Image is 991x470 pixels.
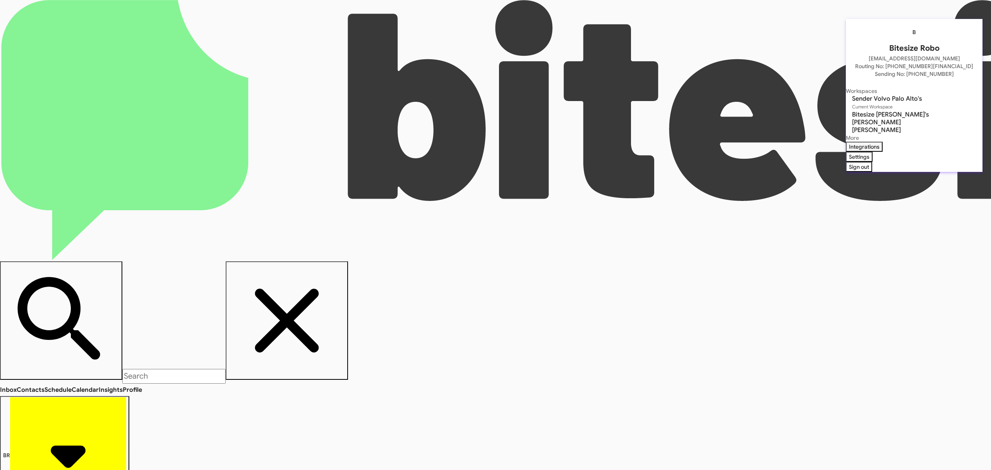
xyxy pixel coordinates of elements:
[889,42,940,55] span: Bitesize Robo
[852,118,982,126] span: [PERSON_NAME]
[912,28,916,36] div: B
[855,62,973,70] span: Routing No: [PHONE_NUMBER][FINANCIAL_ID]
[852,95,982,103] span: Sender Volvo Palo Alto's
[852,111,982,118] span: Bitesize [PERSON_NAME]'s
[846,152,873,162] button: Settings
[846,87,877,94] span: Workspaces
[852,126,982,134] span: [PERSON_NAME]
[846,162,872,172] button: Sign out
[869,55,960,62] span: [EMAIL_ADDRESS][DOMAIN_NAME]
[852,104,893,110] span: Current Workspace
[846,142,883,152] button: Integrations
[875,70,954,78] span: Sending No: [PHONE_NUMBER]
[846,134,859,141] span: More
